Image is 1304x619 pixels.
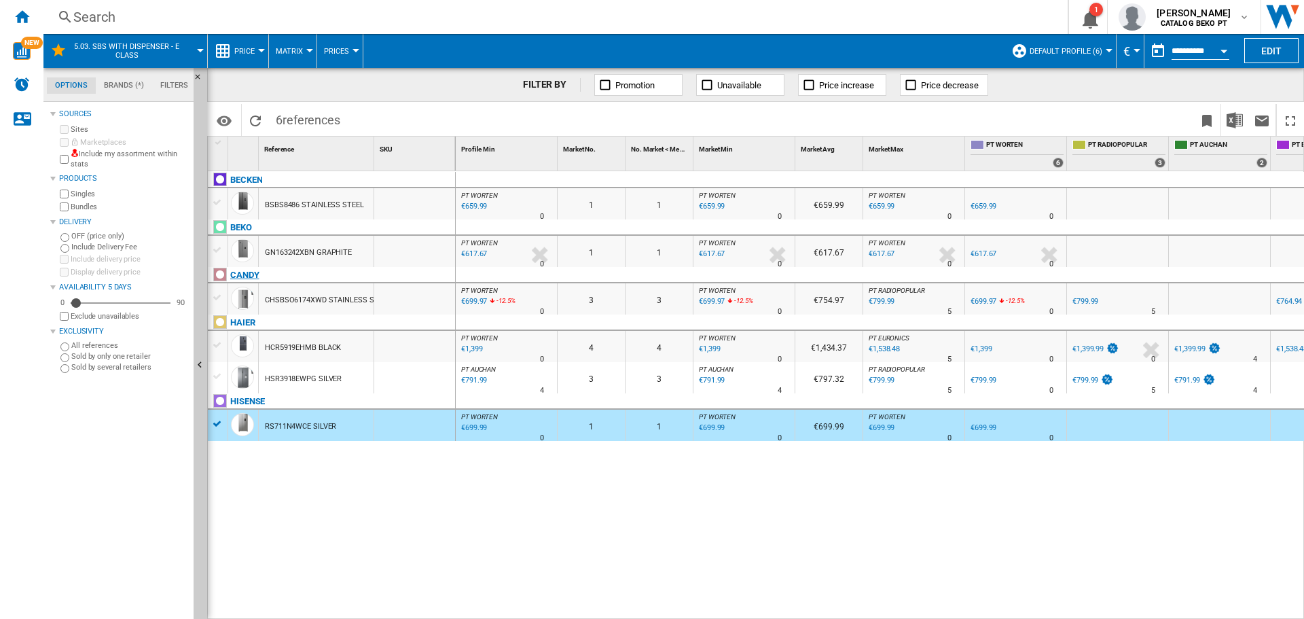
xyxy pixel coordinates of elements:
[631,145,679,153] span: No. Market < Me
[1212,37,1236,61] button: Open calendar
[71,340,188,351] label: All references
[628,137,693,158] div: Sort None
[558,410,625,441] div: 1
[558,362,625,393] div: 3
[1174,376,1200,385] div: €791.99
[540,258,544,271] div: Delivery Time : 0 day
[459,200,487,213] div: Last updated : Friday, 3 October 2025 05:58
[560,137,625,158] div: Sort None
[47,77,96,94] md-tab-item: Options
[778,305,782,319] div: Delivery Time : 0 day
[1244,38,1299,63] button: Edit
[968,200,996,213] div: €659.99
[1157,6,1231,20] span: [PERSON_NAME]
[1100,374,1114,385] img: promotionV3.png
[1161,19,1227,28] b: CATALOG BEKO PT
[215,34,261,68] div: Price
[699,192,736,199] span: PT WORTEN
[867,200,894,213] div: Last updated : Friday, 3 October 2025 05:58
[795,236,863,267] div: €617.67
[971,423,996,432] div: €699.99
[947,384,952,397] div: Delivery Time : 5 days
[72,42,181,60] span: 5.03. SBS with Dispenser - E Class
[1190,140,1267,152] span: PT AUCHAN
[867,374,894,387] div: Last updated : Friday, 3 October 2025 04:02
[1070,374,1114,387] div: €799.99
[265,332,341,364] div: HCR5919EHMB BLACK
[1106,342,1119,354] img: promotionV3.png
[869,334,909,342] span: PT EURONICS
[733,295,741,311] i: %
[523,78,581,92] div: FILTER BY
[1227,112,1243,128] img: excel-24x24.png
[71,311,188,321] label: Exclude unavailables
[459,374,487,387] div: Last updated : Friday, 3 October 2025 04:35
[71,124,188,135] label: Sites
[540,353,544,366] div: Delivery Time : 0 day
[276,47,303,56] span: Matrix
[867,247,894,261] div: Last updated : Friday, 3 October 2025 03:30
[1030,34,1109,68] button: Default profile (6)
[615,80,655,90] span: Promotion
[60,244,69,253] input: Include Delivery Fee
[71,362,188,372] label: Sold by several retailers
[71,254,188,264] label: Include delivery price
[795,410,863,441] div: €699.99
[231,137,258,158] div: Sort None
[60,125,69,134] input: Sites
[60,353,69,362] input: Sold by only one retailer
[558,283,625,315] div: 3
[968,421,996,435] div: €699.99
[1274,295,1302,308] div: €764.94
[234,34,261,68] button: Price
[265,411,336,442] div: RS711N4WCE SILVER
[458,137,557,158] div: Sort None
[971,297,996,306] div: €699.97
[60,151,69,168] input: Include my assortment within stats
[1089,3,1103,16] div: 1
[968,247,996,261] div: €617.67
[558,236,625,267] div: 1
[734,297,748,304] span: -12.5
[1172,342,1221,356] div: €1,399.99
[276,34,310,68] button: Matrix
[697,295,725,308] div: Last updated : Friday, 3 October 2025 02:50
[921,80,979,90] span: Price decrease
[968,374,996,387] div: €799.99
[560,137,625,158] div: Market No. Sort None
[699,366,733,373] span: PT AUCHAN
[986,140,1064,152] span: PT WORTEN
[869,239,905,247] span: PT WORTEN
[71,149,188,170] label: Include my assortment within stats
[71,202,188,212] label: Bundles
[230,393,265,410] div: Click to filter on that brand
[1256,158,1267,168] div: 2 offers sold by PT AUCHAN
[60,202,69,211] input: Bundles
[59,217,188,228] div: Delivery
[1070,137,1168,171] div: PT RADIOPOPULAR 3 offers sold by PT RADIOPOPULAR
[265,190,364,221] div: BSBS8486 STAINLESS STEEL
[696,137,795,158] div: Market Min Sort None
[60,364,69,373] input: Sold by several retailers
[869,366,925,373] span: PT RADIOPOPULAR
[71,296,170,310] md-slider: Availability
[778,210,782,224] div: Delivery Time : 0 day
[265,285,391,316] div: CHSBSO6174XWD STAINLESS STEEL
[1006,297,1020,304] span: -12.5
[380,145,393,153] span: SKU
[558,188,625,219] div: 1
[230,172,262,188] div: Click to filter on that brand
[461,287,498,294] span: PT WORTEN
[261,137,374,158] div: Reference Sort None
[458,137,557,158] div: Profile Min Sort None
[60,312,69,321] input: Display delivery price
[1172,374,1216,387] div: €791.99
[1070,342,1119,356] div: €1,399.99
[261,137,374,158] div: Sort None
[697,421,725,435] div: Last updated : Friday, 3 October 2025 05:50
[866,137,964,158] div: Market Max Sort None
[540,305,544,319] div: Delivery Time : 0 day
[60,255,69,264] input: Include delivery price
[60,268,69,277] input: Display delivery price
